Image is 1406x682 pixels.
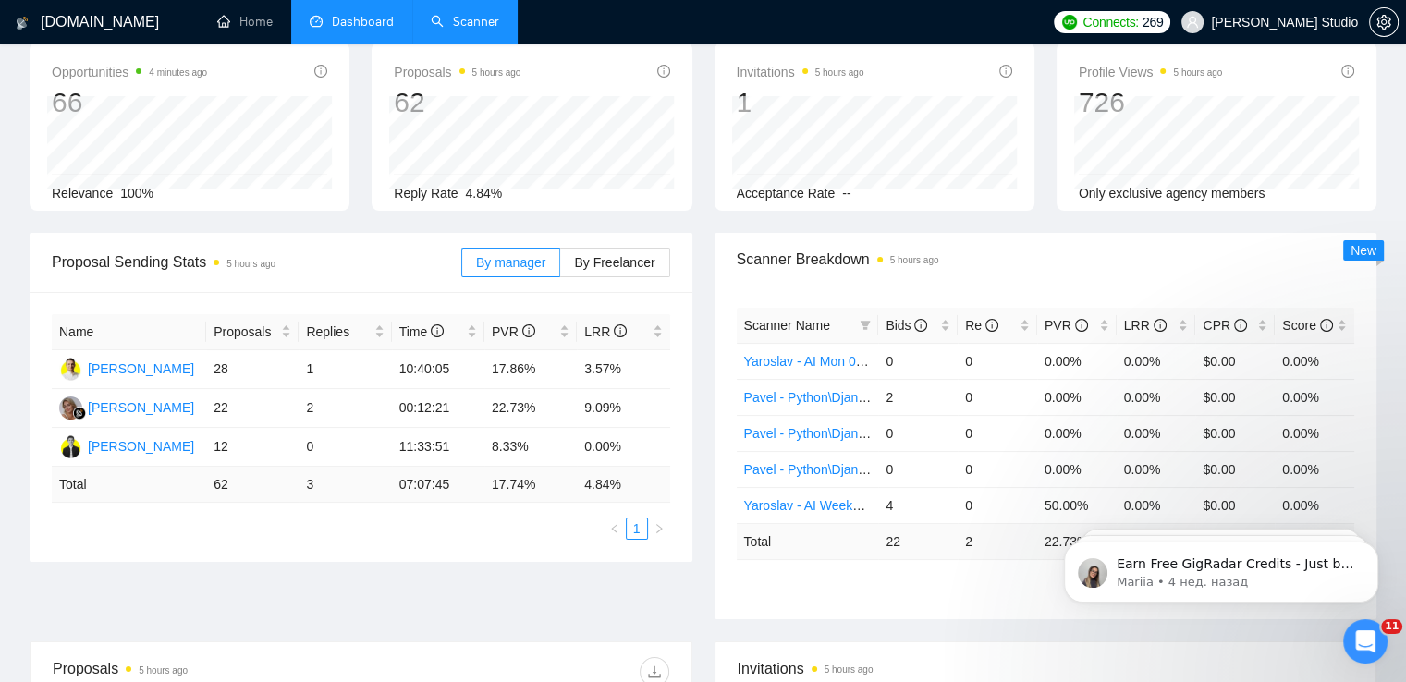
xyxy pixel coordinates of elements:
span: Relevance [52,186,113,201]
div: 66 [52,85,207,120]
td: 0.00% [1117,451,1196,487]
a: YT[PERSON_NAME] [59,438,194,453]
td: $0.00 [1195,343,1275,379]
td: 22 [206,389,299,428]
span: dashboard [310,15,323,28]
span: info-circle [614,324,627,337]
button: right [648,518,670,540]
td: $0.00 [1195,415,1275,451]
a: Yaroslav - AI Mon 00:00-10:00 [744,354,918,369]
a: PO[PERSON_NAME] [59,360,194,375]
li: 1 [626,518,648,540]
td: 1 [299,350,391,389]
span: By Freelancer [574,255,654,270]
span: Proposals [394,61,520,83]
td: 0.00% [1117,379,1196,415]
span: 4.84% [466,186,503,201]
button: left [604,518,626,540]
td: 12 [206,428,299,467]
span: LRR [584,324,627,339]
th: Proposals [206,314,299,350]
td: 00:12:21 [392,389,484,428]
a: Pavel - Python\Django Weekends [744,390,937,405]
span: LRR [1124,318,1167,333]
span: left [609,523,620,534]
td: 0.00% [1117,487,1196,523]
td: 0.00% [1275,415,1354,451]
td: 0.00% [1117,415,1196,451]
span: Re [965,318,998,333]
td: 0.00% [1117,343,1196,379]
td: 9.09% [577,389,669,428]
td: 62 [206,467,299,503]
a: Yaroslav - AI Weekend [744,498,874,513]
time: 5 hours ago [1173,67,1222,78]
td: $0.00 [1195,487,1275,523]
td: 4.84 % [577,467,669,503]
span: info-circle [522,324,535,337]
img: logo [16,8,29,38]
span: info-circle [1075,319,1088,332]
span: By manager [476,255,545,270]
span: user [1186,16,1199,29]
span: Dashboard [332,14,394,30]
span: Invitations [737,61,864,83]
time: 5 hours ago [890,255,939,265]
span: Only exclusive agency members [1079,186,1265,201]
span: info-circle [1341,65,1354,78]
td: 28 [206,350,299,389]
td: 0 [878,343,958,379]
time: 5 hours ago [825,664,874,675]
div: 62 [394,85,520,120]
img: MC [59,396,82,420]
span: Reply Rate [394,186,458,201]
span: info-circle [985,319,998,332]
td: 0 [958,379,1037,415]
span: Time [399,324,444,339]
div: [PERSON_NAME] [88,359,194,379]
td: 0 [958,343,1037,379]
td: 50.00% [1037,487,1117,523]
td: 0.00% [1037,379,1117,415]
span: PVR [1045,318,1088,333]
td: 11:33:51 [392,428,484,467]
span: info-circle [914,319,927,332]
span: setting [1370,15,1398,30]
span: Acceptance Rate [737,186,836,201]
span: info-circle [999,65,1012,78]
td: 0.00% [1037,343,1117,379]
td: 0.00% [1275,487,1354,523]
a: searchScanner [431,14,499,30]
div: [PERSON_NAME] [88,397,194,418]
td: 8.33% [484,428,577,467]
td: 0 [878,415,958,451]
span: New [1351,243,1376,258]
td: 0 [958,415,1037,451]
span: info-circle [1234,319,1247,332]
td: 3 [299,467,391,503]
span: Invitations [738,657,1354,680]
span: 100% [120,186,153,201]
span: info-circle [1320,319,1333,332]
a: homeHome [217,14,273,30]
span: filter [856,311,874,339]
span: download [641,664,668,679]
div: 1 [737,85,864,120]
span: PVR [492,324,535,339]
a: Pavel - Python\Django Mon 00:00 - 10:00 [744,426,982,441]
div: 726 [1079,85,1223,120]
button: setting [1369,7,1399,37]
span: info-circle [1154,319,1167,332]
span: info-circle [314,65,327,78]
time: 4 minutes ago [149,67,207,78]
td: 0.00% [1037,415,1117,451]
th: Name [52,314,206,350]
span: 269 [1143,12,1163,32]
a: 1 [627,518,647,539]
td: 0.00% [1275,343,1354,379]
span: Profile Views [1079,61,1223,83]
